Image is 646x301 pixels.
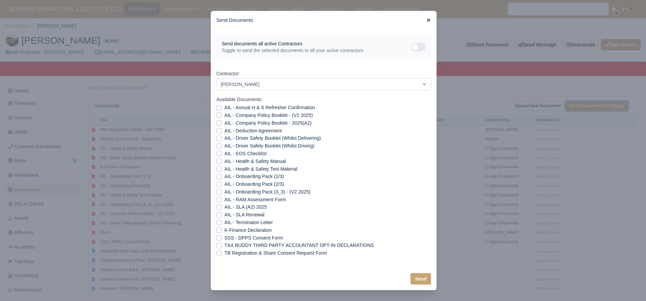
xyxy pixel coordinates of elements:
label: AIL - Company Policy Booklet - 2025(A2) [224,119,312,127]
label: AIL - Deduction Agreement [224,127,282,135]
label: AIL - SLA Renewal [224,211,264,219]
label: AIL - Onboarding Pack (2/3) [224,180,284,188]
label: AIL - Annual H & S Refresher Confirmation [224,104,315,112]
iframe: Chat Widget [525,223,646,301]
label: K-Finance Declaration [224,226,272,234]
label: AIL - Company Policy Booklet - (V2 2025) [224,112,313,119]
span: Send documents all active Contractors [222,40,411,47]
label: SSS - DPPS Consent Form [224,234,283,242]
span: Toggle to send the selected documents to all your active contractors [222,47,411,54]
label: AIL - SLA (A2) 2025 [224,203,267,211]
label: AIL - Driver Safety Booklet (Whilst Delivering) [224,134,321,142]
label: AIL - Onboarding Pack (1/3) [224,173,284,180]
div: Send Documents [211,11,436,30]
label: AIL - Health & Safety Test Material [224,165,297,173]
label: AIL - Terminaton Letter [224,219,273,226]
label: ТAX BUDDY THIRD PARTY ACCOUNTANT OPT-IN DECLARATIONS [224,242,374,249]
label: AIL - Onboarding Pack (3_3) - (V2 2025) [224,188,311,196]
label: AIL - RAM Assessment Form [224,196,286,204]
label: AIL - EOS Checklist [224,150,266,158]
label: Available Documents: [216,96,262,103]
label: Contractor: [216,70,240,78]
label: AIL - Driver Safety Booklet (Whilst Driving) [224,142,315,150]
button: Send [410,273,431,285]
label: ТB Registration & Share Consent Request Form [224,249,327,257]
label: AIL - Health & Safety Manual [224,158,286,165]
